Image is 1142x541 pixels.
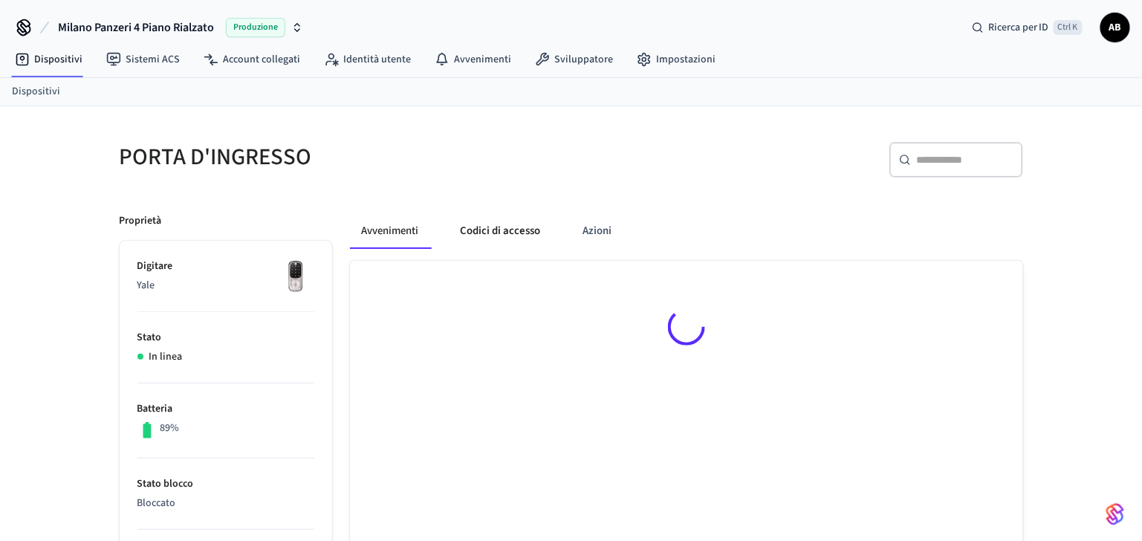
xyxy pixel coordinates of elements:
font: Account collegati [223,52,300,67]
p: Batteria [137,401,314,417]
font: Sviluppatore [554,52,613,67]
span: AB [1102,14,1129,41]
p: Yale [137,278,314,294]
font: Avvenimenti [454,52,511,67]
h5: PORTA D'INGRESSO [120,142,562,172]
p: Stato blocco [137,476,314,492]
div: Ricerca per IDCtrl K [960,14,1094,41]
p: Stato [137,330,314,346]
a: Impostazioni [625,46,727,73]
a: Identità utente [312,46,423,73]
span: Ctrl K [1054,20,1083,35]
button: Azioni [571,213,624,249]
font: Dispositivi [34,52,82,67]
a: Dispositivi [12,84,60,100]
font: Sistemi ACS [126,52,180,67]
a: Dispositivi [3,46,94,73]
p: In linea [149,349,183,365]
a: Sviluppatore [523,46,625,73]
a: Avvenimenti [423,46,523,73]
p: Bloccato [137,496,314,511]
p: Digitare [137,259,314,274]
img: Serratura intelligente Wi-Fi con touchscreen Yale Assure, nichel satinato, anteriore [277,259,314,296]
a: Sistemi ACS [94,46,192,73]
a: Account collegati [192,46,312,73]
p: Proprietà [120,213,162,229]
button: Codici di accesso [449,213,553,249]
font: Identità utente [343,52,411,67]
p: 89% [160,421,179,436]
span: Ricerca per ID [988,20,1049,35]
font: Impostazioni [656,52,716,67]
div: Esempio di formica [350,213,1023,249]
span: Produzione [226,18,285,37]
span: Milano Panzeri 4 Piano Rialzato [58,19,214,36]
img: SeamLogoGradient.69752ec5.svg [1106,502,1124,526]
font: Avvenimenti [362,224,419,238]
button: AB [1100,13,1130,42]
